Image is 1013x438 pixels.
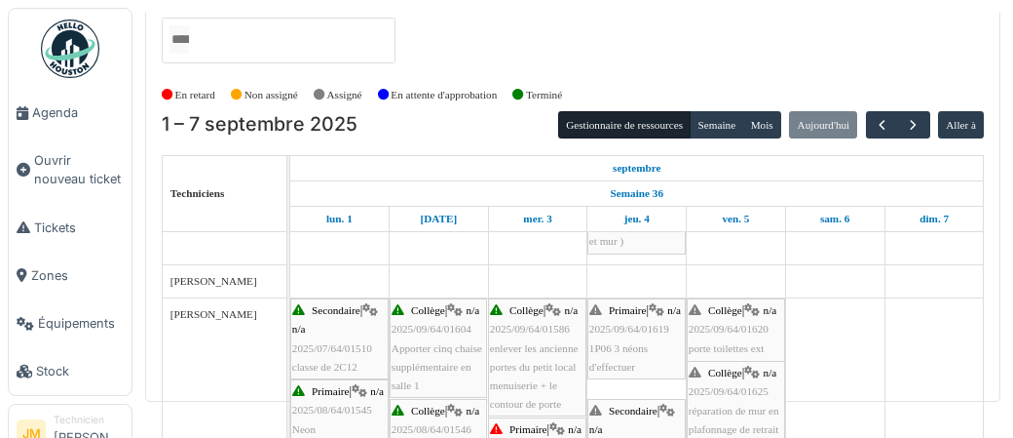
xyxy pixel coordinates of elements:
[392,423,471,435] span: 2025/08/64/01546
[467,405,480,417] span: n/a
[606,181,668,206] a: Semaine 36
[568,423,582,435] span: n/a
[32,103,124,122] span: Agenda
[789,111,857,139] button: Aujourd'hui
[667,304,681,316] span: n/a
[490,301,584,414] div: |
[938,111,984,139] button: Aller à
[915,207,954,231] a: 7 septembre 2025
[292,323,306,335] span: n/a
[9,204,131,252] a: Tickets
[764,367,777,378] span: n/a
[609,405,657,417] span: Secondaire
[9,347,131,395] a: Stock
[9,252,131,299] a: Zones
[609,304,647,316] span: Primaire
[162,113,357,137] h2: 1 – 7 septembre 2025
[589,342,648,373] span: 1P06 3 néons d'effectuer
[490,323,570,335] span: 2025/09/64/01586
[490,342,579,411] span: enlever les ancienne portes du petit local menuiserie + le contour de porte
[708,304,742,316] span: Collège
[312,385,350,397] span: Primaire
[742,111,781,139] button: Mois
[392,323,471,335] span: 2025/09/64/01604
[175,87,215,103] label: En retard
[34,219,124,237] span: Tickets
[416,207,463,231] a: 2 septembre 2025
[526,87,562,103] label: Terminé
[589,301,684,377] div: |
[169,25,189,54] input: Tous
[36,362,124,380] span: Stock
[9,137,131,203] a: Ouvrir nouveau ticket
[411,304,445,316] span: Collège
[764,304,777,316] span: n/a
[708,367,742,378] span: Collège
[690,111,743,139] button: Semaine
[392,301,485,395] div: |
[292,404,372,416] span: 2025/08/64/01545
[467,304,480,316] span: n/a
[589,323,669,335] span: 2025/09/64/01619
[866,111,898,139] button: Précédent
[411,405,445,417] span: Collège
[689,323,769,335] span: 2025/09/64/01620
[589,423,603,435] span: n/a
[170,275,257,287] span: [PERSON_NAME]
[689,385,769,397] span: 2025/09/64/01625
[292,301,387,377] div: |
[312,304,360,316] span: Secondaire
[392,342,482,391] span: Apporter cinq chaise supplémentaire en salle 1
[292,361,357,373] span: classe de 2C12
[689,342,765,373] span: porte toilettes ext 456
[38,314,124,333] span: Équipements
[292,342,372,354] span: 2025/07/64/01510
[815,207,854,231] a: 6 septembre 2025
[509,423,547,435] span: Primaire
[31,266,124,285] span: Zones
[689,301,783,377] div: |
[321,207,357,231] a: 1 septembre 2025
[619,207,655,231] a: 4 septembre 2025
[509,304,544,316] span: Collège
[370,385,384,397] span: n/a
[41,20,99,78] img: Badge_color-CXgf-gQk.svg
[170,187,225,199] span: Techniciens
[558,111,691,139] button: Gestionnaire de ressources
[54,413,124,427] div: Technicien
[170,308,257,320] span: [PERSON_NAME]
[717,207,754,231] a: 5 septembre 2025
[34,151,124,188] span: Ouvrir nouveau ticket
[608,156,666,180] a: 1 septembre 2025
[565,304,579,316] span: n/a
[9,89,131,137] a: Agenda
[897,111,929,139] button: Suivant
[327,87,362,103] label: Assigné
[292,423,316,435] span: Neon
[244,87,298,103] label: Non assigné
[9,299,131,347] a: Équipements
[518,207,556,231] a: 3 septembre 2025
[391,87,497,103] label: En attente d'approbation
